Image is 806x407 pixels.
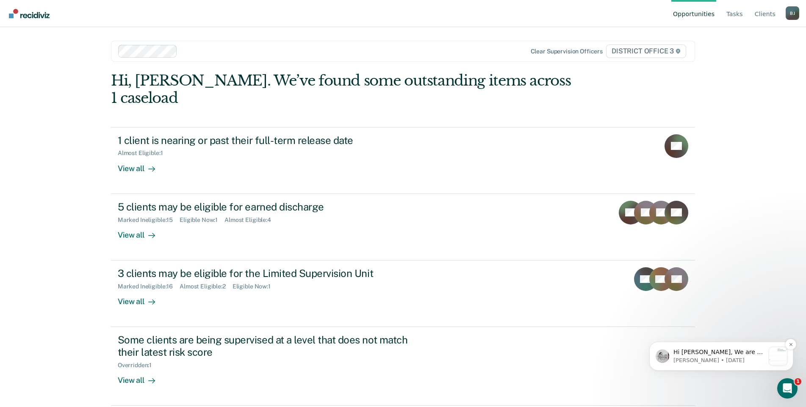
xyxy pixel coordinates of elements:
div: Eligible Now : 1 [233,283,277,290]
div: Marked Ineligible : 16 [118,283,180,290]
iframe: Intercom notifications message [637,288,806,384]
span: Hi [PERSON_NAME], We are so excited to announce a brand new feature: AI case note search! 📣 Findi... [37,60,128,277]
iframe: Intercom live chat [777,378,798,399]
img: Recidiviz [9,9,50,18]
div: View all [118,157,165,173]
div: Hi, [PERSON_NAME]. We’ve found some outstanding items across 1 caseload [111,72,578,107]
div: Overridden : 1 [118,362,158,369]
div: B J [786,6,799,20]
a: 3 clients may be eligible for the Limited Supervision UnitMarked Ineligible:16Almost Eligible:2El... [111,260,695,327]
img: Profile image for Kim [19,61,33,75]
div: 5 clients may be eligible for earned discharge [118,201,415,213]
div: Marked Ineligible : 15 [118,216,180,224]
div: Eligible Now : 1 [180,216,224,224]
div: 3 clients may be eligible for the Limited Supervision Unit [118,267,415,280]
div: 1 client is nearing or past their full-term release date [118,134,415,147]
div: message notification from Kim, 2w ago. Hi James, We are so excited to announce a brand new featur... [13,53,157,82]
div: Some clients are being supervised at a level that does not match their latest risk score [118,334,415,358]
a: Some clients are being supervised at a level that does not match their latest risk scoreOverridde... [111,327,695,406]
p: Message from Kim, sent 2w ago [37,68,128,76]
div: View all [118,223,165,240]
span: DISTRICT OFFICE 3 [606,44,686,58]
div: Almost Eligible : 1 [118,150,170,157]
div: Almost Eligible : 2 [180,283,233,290]
div: Almost Eligible : 4 [224,216,278,224]
div: Clear supervision officers [531,48,603,55]
button: Dismiss notification [149,50,160,61]
span: 1 [795,378,801,385]
button: Profile dropdown button [786,6,799,20]
div: View all [118,290,165,307]
div: View all [118,369,165,385]
a: 5 clients may be eligible for earned dischargeMarked Ineligible:15Eligible Now:1Almost Eligible:4... [111,194,695,260]
a: 1 client is nearing or past their full-term release dateAlmost Eligible:1View all [111,127,695,194]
